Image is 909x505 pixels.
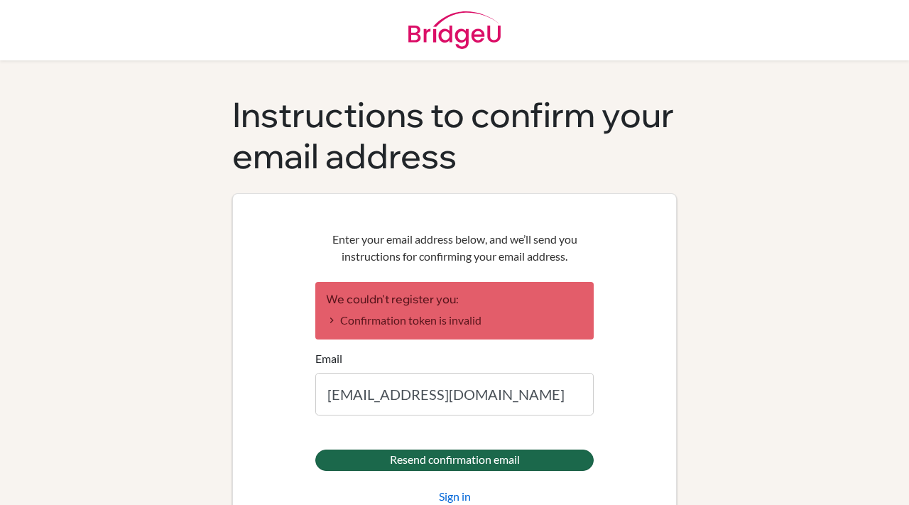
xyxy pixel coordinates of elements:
[326,293,583,306] h2: We couldn't register you:
[232,94,677,176] h1: Instructions to confirm your email address
[315,231,594,265] p: Enter your email address below, and we’ll send you instructions for confirming your email address.
[315,350,342,367] label: Email
[315,450,594,471] input: Resend confirmation email
[326,312,583,329] li: Confirmation token is invalid
[439,488,471,505] a: Sign in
